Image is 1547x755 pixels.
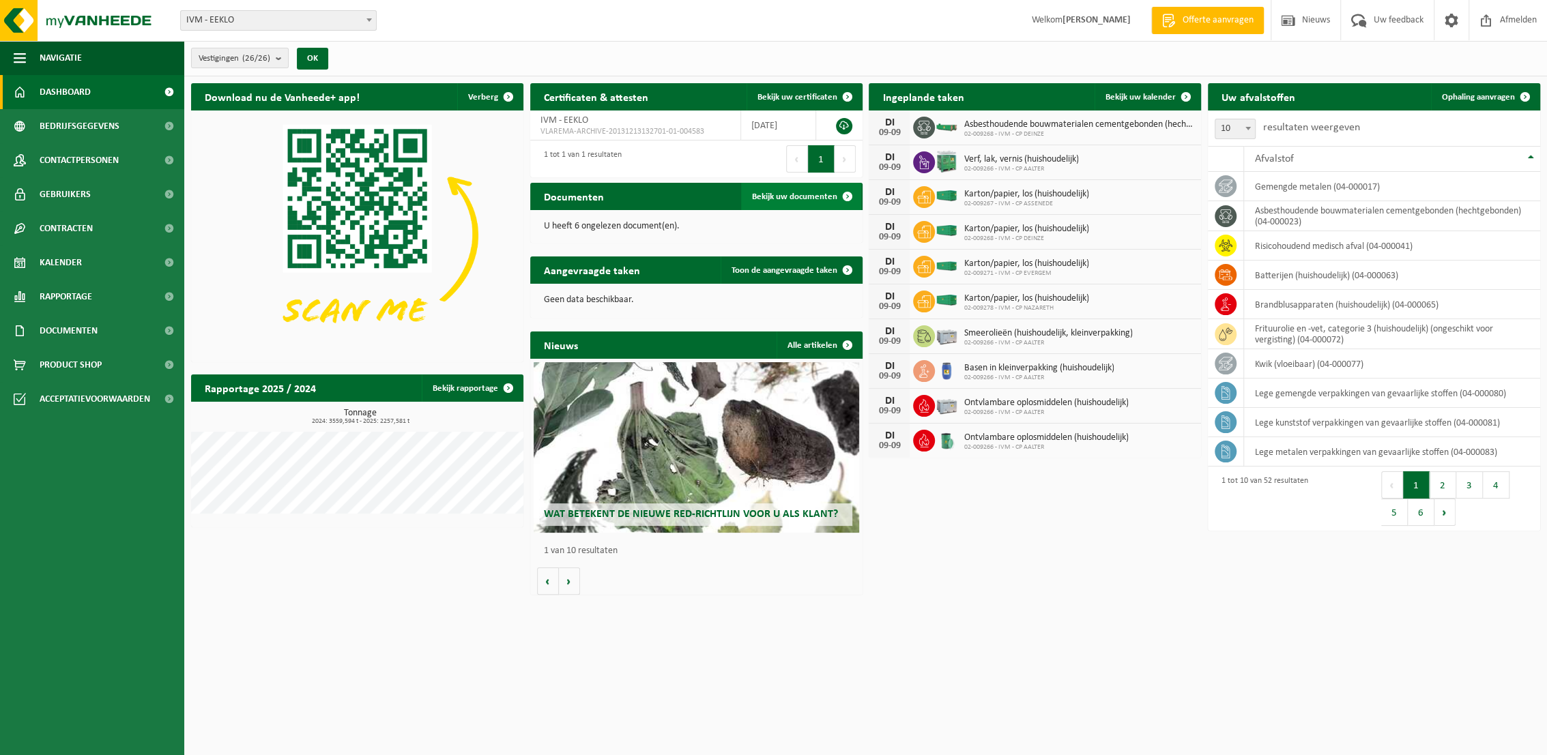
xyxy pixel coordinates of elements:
[721,256,861,284] a: Toon de aangevraagde taken
[40,314,98,348] span: Documenten
[876,233,903,242] div: 09-09
[876,117,903,128] div: DI
[537,567,559,595] button: Vorige
[40,41,82,75] span: Navigatie
[876,128,903,138] div: 09-09
[964,398,1128,409] span: Ontvlambare oplosmiddelen (huishoudelijk)
[964,374,1114,382] span: 02-009266 - IVM - CP AALTER
[964,363,1114,374] span: Basen in kleinverpakking (huishoudelijk)
[40,280,92,314] span: Rapportage
[40,348,102,382] span: Product Shop
[1215,470,1307,527] div: 1 tot 10 van 52 resultaten
[935,294,958,306] img: HK-XC-40-GN-00
[869,83,977,110] h2: Ingeplande taken
[876,152,903,163] div: DI
[964,200,1088,208] span: 02-009267 - IVM - CP ASSENEDE
[876,441,903,451] div: 09-09
[1105,93,1176,102] span: Bekijk uw kalender
[540,115,588,125] span: IVM - EEKLO
[297,48,328,70] button: OK
[40,109,119,143] span: Bedrijfsgegevens
[457,83,522,110] button: Verberg
[964,154,1078,165] span: Verf, lak, vernis (huishoudelijk)
[191,48,289,68] button: Vestigingen(26/26)
[876,198,903,207] div: 09-09
[876,267,903,277] div: 09-09
[1244,172,1540,201] td: gemengde metalen (04-000017)
[530,183,618,209] h2: Documenten
[530,331,592,358] h2: Nieuws
[40,143,119,177] span: Contactpersonen
[1244,319,1540,349] td: frituurolie en -vet, categorie 3 (huishoudelijk) (ongeschikt voor vergisting) (04-000072)
[876,302,903,312] div: 09-09
[1062,15,1131,25] strong: [PERSON_NAME]
[1244,290,1540,319] td: brandblusapparaten (huishoudelijk) (04-000065)
[559,567,580,595] button: Volgende
[1244,261,1540,290] td: batterijen (huishoudelijk) (04-000063)
[757,93,837,102] span: Bekijk uw certificaten
[1403,471,1430,499] button: 1
[534,362,859,533] a: Wat betekent de nieuwe RED-richtlijn voor u als klant?
[1262,122,1359,133] label: resultaten weergeven
[1095,83,1200,110] a: Bekijk uw kalender
[1254,153,1293,164] span: Afvalstof
[876,222,903,233] div: DI
[422,374,522,402] a: Bekijk rapportage
[198,418,523,425] span: 2024: 3559,594 t - 2025: 2257,581 t
[732,266,837,275] span: Toon de aangevraagde taken
[198,409,523,425] h3: Tonnage
[808,145,835,173] button: 1
[964,189,1088,200] span: Karton/papier, los (huishoudelijk)
[544,222,849,231] p: U heeft 6 ongelezen document(en).
[40,246,82,280] span: Kalender
[935,190,958,202] img: HK-XC-40-GN-00
[876,256,903,267] div: DI
[964,409,1128,417] span: 02-009266 - IVM - CP AALTER
[1244,408,1540,437] td: lege kunststof verpakkingen van gevaarlijke stoffen (04-000081)
[876,291,903,302] div: DI
[741,110,816,140] td: [DATE]
[242,54,270,63] count: (26/26)
[1244,437,1540,467] td: lege metalen verpakkingen van gevaarlijke stoffen (04-000083)
[876,430,903,441] div: DI
[40,211,93,246] span: Contracten
[40,75,91,109] span: Dashboard
[964,130,1194,138] span: 02-009268 - IVM - CP DEINZE
[1430,471,1456,499] button: 2
[777,331,861,359] a: Alle artikelen
[964,119,1194,130] span: Asbesthoudende bouwmaterialen cementgebonden (hechtgebonden)
[191,83,373,110] h2: Download nu de Vanheede+ app!
[935,224,958,237] img: HK-XC-40-GN-00
[1244,379,1540,408] td: lege gemengde verpakkingen van gevaarlijke stoffen (04-000080)
[1434,499,1456,526] button: Next
[1179,14,1257,27] span: Offerte aanvragen
[935,428,958,451] img: PB-OT-0200-MET-00-02
[876,396,903,406] div: DI
[540,126,730,137] span: VLAREMA-ARCHIVE-20131213132701-01-004583
[537,144,622,174] div: 1 tot 1 van 1 resultaten
[964,328,1132,339] span: Smeerolieën (huishoudelijk, kleinverpakking)
[468,93,498,102] span: Verberg
[964,293,1088,304] span: Karton/papier, los (huishoudelijk)
[935,393,958,416] img: PB-LB-0680-HPE-GY-11
[876,187,903,198] div: DI
[964,258,1088,269] span: Karton/papier, los (huishoudelijk)
[1456,471,1483,499] button: 3
[40,177,91,211] span: Gebruikers
[964,235,1088,243] span: 02-009268 - IVM - CP DEINZE
[530,256,654,283] h2: Aangevraagde taken
[1483,471,1509,499] button: 4
[741,183,861,210] a: Bekijk uw documenten
[199,48,270,69] span: Vestigingen
[1244,349,1540,379] td: kwik (vloeibaar) (04-000077)
[876,163,903,173] div: 09-09
[876,337,903,346] div: 09-09
[1381,471,1403,499] button: Previous
[180,10,377,31] span: IVM - EEKLO
[935,149,958,174] img: PB-HB-1400-HPE-GN-11
[835,145,856,173] button: Next
[935,358,958,381] img: PB-OT-0120-HPE-00-02
[935,259,958,271] img: HK-XC-30-GN-00
[1244,201,1540,231] td: asbesthoudende bouwmaterialen cementgebonden (hechtgebonden) (04-000023)
[964,165,1078,173] span: 02-009266 - IVM - CP AALTER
